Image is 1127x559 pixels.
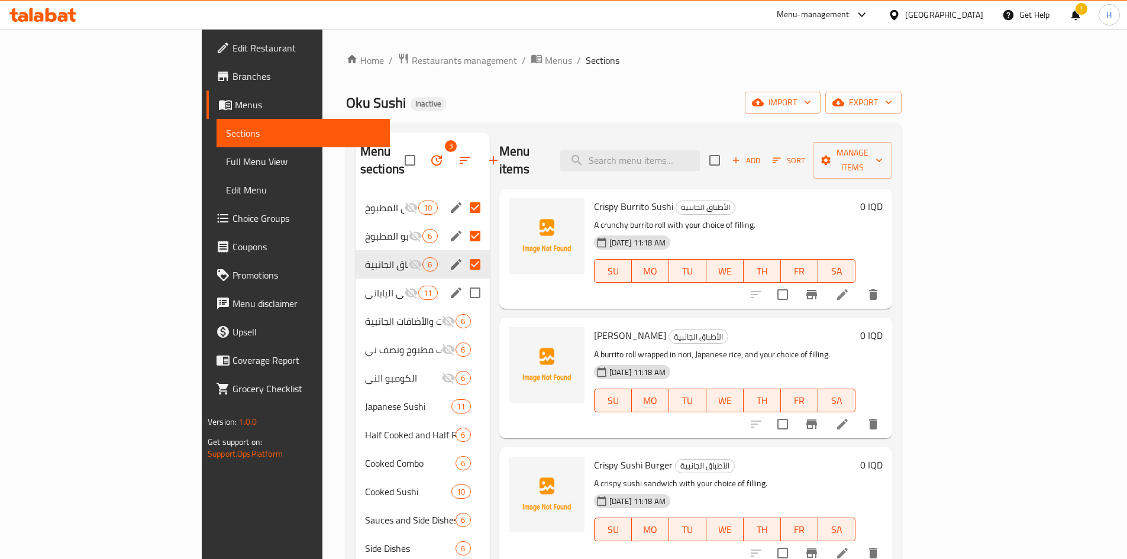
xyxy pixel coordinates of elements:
[232,240,380,254] span: Coupons
[232,296,380,311] span: Menu disclaimer
[356,250,490,279] div: الأطباق الجانبية6edit
[586,53,619,67] span: Sections
[418,201,437,215] div: items
[675,459,735,473] div: الأطباق الجانبية
[208,414,237,429] span: Version:
[441,342,456,357] svg: Inactive section
[531,53,572,68] a: Menus
[711,263,739,280] span: WE
[206,204,390,232] a: Choice Groups
[456,458,470,469] span: 6
[797,280,826,309] button: Branch-specific-item
[637,263,664,280] span: MO
[456,515,470,526] span: 6
[451,399,470,413] div: items
[456,342,470,357] div: items
[456,314,470,328] div: items
[786,392,813,409] span: FR
[419,202,437,214] span: 10
[632,259,669,283] button: MO
[365,428,456,442] div: Half Cooked and Half Raw
[411,99,446,109] span: Inactive
[599,521,627,538] span: SU
[447,284,465,302] button: edit
[744,389,781,412] button: TH
[777,8,850,22] div: Menu-management
[748,521,776,538] span: TH
[217,119,390,147] a: Sections
[456,344,470,356] span: 6
[232,211,380,225] span: Choice Groups
[365,484,451,499] span: Cooked Sushi
[365,541,456,555] span: Side Dishes
[818,518,855,541] button: SA
[356,279,490,307] div: السوشي الياباني11edit
[356,193,490,222] div: السوشي المطبوخ10edit
[509,327,585,403] img: Sushi Burrito
[781,518,818,541] button: FR
[356,307,490,335] div: الصلصات والأضافات الجانبية6
[674,392,702,409] span: TU
[676,201,735,215] div: الأطباق الجانبية
[418,286,437,300] div: items
[208,434,262,450] span: Get support on:
[206,62,390,91] a: Branches
[226,183,380,197] span: Edit Menu
[637,392,664,409] span: MO
[232,325,380,339] span: Upsell
[669,389,706,412] button: TU
[499,143,546,178] h2: Menu items
[365,399,451,413] span: Japanese Sushi
[711,392,739,409] span: WE
[835,287,850,302] a: Edit menu item
[206,91,390,119] a: Menus
[594,218,855,232] p: A crunchy burrito roll with your choice of filling.
[238,414,257,429] span: 1.0.0
[206,261,390,289] a: Promotions
[727,151,765,170] span: Add item
[813,142,892,179] button: Manage items
[577,53,581,67] li: /
[727,151,765,170] button: Add
[781,389,818,412] button: FR
[447,256,465,273] button: edit
[860,198,883,215] h6: 0 IQD
[674,263,702,280] span: TU
[669,330,728,344] span: الأطباق الجانبية
[522,53,526,67] li: /
[706,389,744,412] button: WE
[447,199,465,217] button: edit
[669,518,706,541] button: TU
[346,89,406,116] span: Oku Sushi
[365,286,404,300] div: السوشي الياباني
[835,95,892,110] span: export
[365,371,442,385] div: الكومبو الني
[823,392,851,409] span: SA
[452,401,470,412] span: 11
[456,373,470,384] span: 6
[786,263,813,280] span: FR
[456,541,470,555] div: items
[702,148,727,173] span: Select section
[706,518,744,541] button: WE
[441,371,456,385] svg: Inactive section
[365,342,442,357] div: نصف مطبوخ ونصف ني
[823,521,851,538] span: SA
[509,198,585,274] img: Crispy Burrito Sushi
[356,335,490,364] div: نصف مطبوخ ونصف ني6
[745,92,821,114] button: import
[905,8,983,21] div: [GEOGRAPHIC_DATA]
[365,513,456,527] span: Sauces and Side Dishes
[206,34,390,62] a: Edit Restaurant
[823,263,851,280] span: SA
[594,327,666,344] span: [PERSON_NAME]
[404,286,418,300] svg: Inactive section
[599,263,627,280] span: SU
[412,53,517,67] span: Restaurants management
[835,417,850,431] a: Edit menu item
[818,259,855,283] button: SA
[456,316,470,327] span: 6
[786,521,813,538] span: FR
[346,53,902,68] nav: breadcrumb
